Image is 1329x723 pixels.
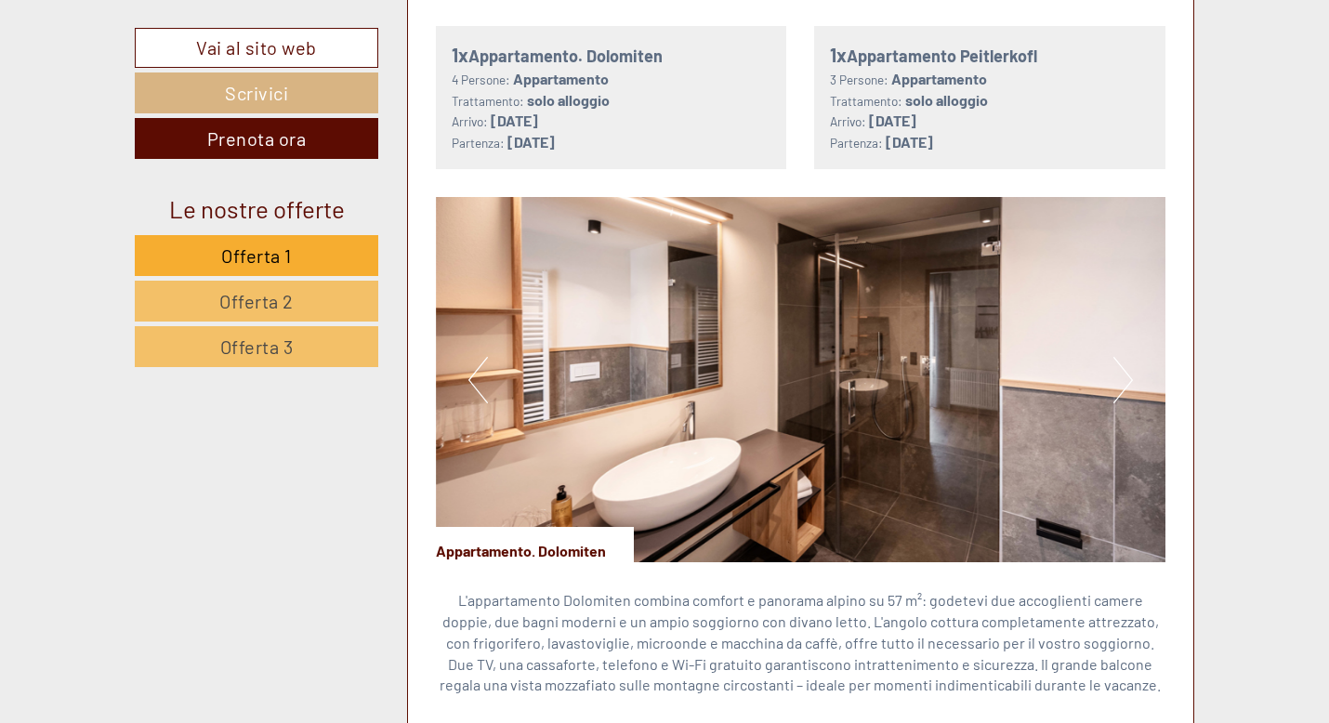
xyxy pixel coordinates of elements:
div: Appartamento. Dolomiten [436,527,634,562]
button: Next [1113,357,1133,403]
b: [DATE] [886,133,933,151]
small: Partenza: [452,135,505,151]
span: Offerta 2 [219,290,294,312]
small: 08:57 [28,90,275,103]
span: Offerta 3 [220,335,294,358]
b: 1x [452,44,468,66]
span: Offerta 1 [221,244,292,267]
a: Scrivici [135,72,378,113]
small: Partenza: [830,135,883,151]
div: Appartamento Peitlerkofl [830,42,1150,69]
div: Appartamento. Dolomiten [452,42,771,69]
div: lunedì [329,14,401,46]
button: Previous [468,357,488,403]
small: Arrivo: [830,113,866,129]
b: solo alloggio [527,91,610,109]
div: Le nostre offerte [135,191,378,226]
b: Appartamento [891,70,987,87]
small: Arrivo: [452,113,488,129]
div: Buon giorno, come possiamo aiutarla? [14,50,284,107]
img: image [436,197,1166,562]
small: Trattamento: [830,93,902,109]
b: [DATE] [491,112,538,129]
a: Prenota ora [135,118,378,159]
small: 3 Persone: [830,72,888,87]
b: Appartamento [513,70,609,87]
div: Appartements & Wellness [PERSON_NAME] [28,54,275,69]
b: [DATE] [869,112,916,129]
a: Vai al sito web [135,28,378,68]
b: solo alloggio [905,91,988,109]
button: Invia [633,481,731,522]
b: 1x [830,44,847,66]
small: Trattamento: [452,93,524,109]
small: 4 Persone: [452,72,510,87]
b: [DATE] [507,133,555,151]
